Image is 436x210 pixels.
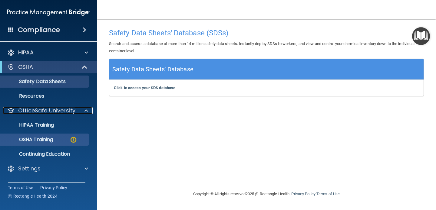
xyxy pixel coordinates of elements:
[4,122,54,128] p: HIPAA Training
[114,86,175,90] a: Click to access your SDS database
[18,107,75,114] p: OfficeSafe University
[7,165,88,172] a: Settings
[70,136,77,144] img: warning-circle.0cc9ac19.png
[8,193,58,199] span: Ⓒ Rectangle Health 2024
[291,192,315,196] a: Privacy Policy
[109,40,424,55] p: Search and access a database of more than 14 million safety data sheets. Instantly deploy SDSs to...
[406,168,429,191] iframe: Drift Widget Chat Controller
[18,26,60,34] h4: Compliance
[8,185,33,191] a: Terms of Use
[316,192,340,196] a: Terms of Use
[412,27,430,45] button: Open Resource Center
[7,107,88,114] a: OfficeSafe University
[109,29,424,37] h4: Safety Data Sheets' Database (SDSs)
[40,185,68,191] a: Privacy Policy
[7,63,88,71] a: OSHA
[18,49,34,56] p: HIPAA
[18,63,33,71] p: OSHA
[7,49,88,56] a: HIPAA
[4,151,87,157] p: Continuing Education
[4,137,53,143] p: OSHA Training
[156,184,377,204] div: Copyright © All rights reserved 2025 @ Rectangle Health | |
[112,64,193,75] h5: Safety Data Sheets' Database
[7,6,90,18] img: PMB logo
[4,79,87,85] p: Safety Data Sheets
[18,165,41,172] p: Settings
[4,93,87,99] p: Resources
